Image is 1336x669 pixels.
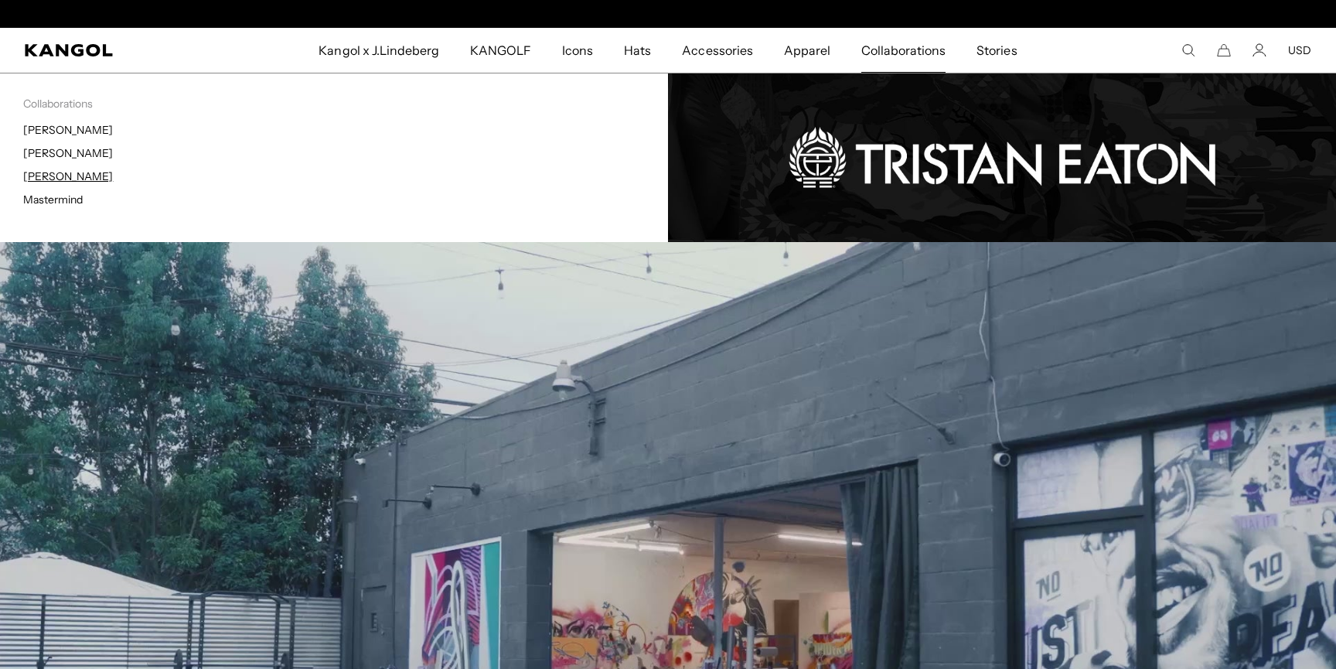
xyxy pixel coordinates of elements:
span: Collaborations [861,28,946,73]
a: Kangol x J.Lindeberg [303,28,455,73]
a: Account [1252,43,1266,57]
span: Kangol x J.Lindeberg [319,28,439,73]
a: Apparel [769,28,846,73]
slideshow-component: Announcement bar [509,8,827,20]
span: Hats [624,28,651,73]
span: Accessories [682,28,752,73]
a: Collaborations [846,28,961,73]
a: [PERSON_NAME] [23,169,113,183]
a: Mastermind [23,193,83,207]
span: Stories [976,28,1017,73]
div: Announcement [509,8,827,20]
div: 1 of 2 [509,8,827,20]
span: Icons [562,28,593,73]
a: Icons [547,28,608,73]
a: Accessories [666,28,768,73]
button: USD [1288,43,1311,57]
a: Stories [961,28,1032,73]
a: [PERSON_NAME] [23,146,113,160]
a: Kangol [25,44,210,56]
p: Collaborations [23,97,668,111]
span: KANGOLF [470,28,531,73]
a: KANGOLF [455,28,547,73]
span: Apparel [784,28,830,73]
button: Cart [1217,43,1231,57]
a: Hats [608,28,666,73]
summary: Search here [1181,43,1195,57]
img: te_banner01.jpg [668,73,1336,242]
a: [PERSON_NAME] [23,123,113,137]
